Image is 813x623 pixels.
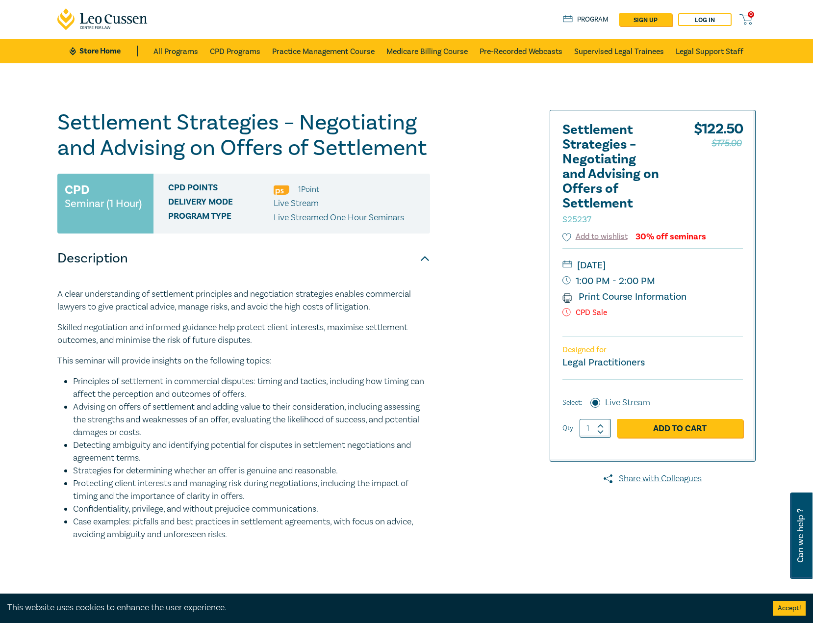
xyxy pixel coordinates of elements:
span: Delivery Mode [168,197,274,210]
div: 30% off seminars [635,232,706,241]
li: Case examples: pitfalls and best practices in settlement agreements, with focus on advice, avoidi... [73,516,430,541]
li: Principles of settlement in commercial disputes: timing and tactics, including how timing can aff... [73,375,430,401]
img: Professional Skills [274,185,289,195]
div: This website uses cookies to enhance the user experience. [7,601,758,614]
a: Print Course Information [562,290,686,303]
small: [DATE] [562,258,743,273]
small: Seminar (1 Hour) [65,199,142,208]
a: Practice Management Course [272,39,375,63]
a: Add to Cart [617,419,743,438]
button: Description [57,244,430,273]
a: Store Home [70,46,138,56]
p: This seminar will provide insights on the following topics: [57,355,430,367]
p: Live Streamed One Hour Seminars [274,211,404,224]
li: Detecting ambiguity and identifying potential for disputes in settlement negotiations and agreeme... [73,439,430,465]
span: $175.00 [711,135,741,151]
a: Pre-Recorded Webcasts [480,39,562,63]
small: 1:00 PM - 2:00 PM [562,273,743,289]
li: 1 Point [298,183,319,196]
button: Accept cookies [773,601,806,616]
label: Qty [562,423,573,434]
a: Share with Colleagues [550,472,756,485]
span: Can we help ? [796,498,805,573]
p: Skilled negotiation and informed guidance help protect client interests, maximise settlement outc... [57,321,430,347]
a: Supervised Legal Trainees [574,39,664,63]
a: sign up [619,13,672,26]
h3: CPD [65,181,89,199]
li: Strategies for determining whether an offer is genuine and reasonable. [73,465,430,477]
span: 0 [748,11,754,18]
label: Live Stream [605,396,650,409]
p: CPD Sale [562,308,743,317]
a: All Programs [153,39,198,63]
li: Protecting client interests and managing risk during negotiations, including the impact of timing... [73,477,430,503]
h1: Settlement Strategies – Negotiating and Advising on Offers of Settlement [57,110,430,161]
div: $ 122.50 [694,123,743,231]
a: CPD Programs [210,39,260,63]
li: Advising on offers of settlement and adding value to their consideration, including assessing the... [73,401,430,439]
a: Log in [678,13,732,26]
p: A clear understanding of settlement principles and negotiation strategies enables commercial lawy... [57,288,430,313]
input: 1 [580,419,611,438]
p: Designed for [562,345,743,355]
a: Medicare Billing Course [386,39,468,63]
span: Program type [168,211,274,224]
a: Program [563,14,609,25]
button: Add to wishlist [562,231,628,242]
small: S25237 [562,214,591,225]
span: Live Stream [274,198,319,209]
a: Legal Support Staff [676,39,743,63]
h2: Settlement Strategies – Negotiating and Advising on Offers of Settlement [562,123,670,226]
li: Confidentiality, privilege, and without prejudice communications. [73,503,430,516]
span: Select: [562,397,582,408]
span: CPD Points [168,183,274,196]
small: Legal Practitioners [562,356,645,369]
